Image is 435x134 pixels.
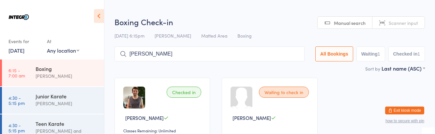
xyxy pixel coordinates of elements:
[8,123,25,133] time: 4:30 - 5:15 pm
[259,87,309,98] div: Waiting to check in
[123,128,203,133] div: Classes Remaining: Unlimited
[417,51,420,57] div: 1
[114,32,144,39] span: [DATE] 6:15pm
[201,32,227,39] span: Matted Area
[8,47,24,54] a: [DATE]
[382,65,425,72] div: Last name (ASC)
[125,114,164,121] span: [PERSON_NAME]
[2,59,104,86] a: 6:15 -7:00 amBoxing[PERSON_NAME]
[315,46,353,61] button: All Bookings
[385,119,424,123] button: how to secure with pin
[8,68,25,78] time: 6:15 - 7:00 am
[8,95,25,106] time: 4:30 - 5:15 pm
[385,107,424,114] button: Exit kiosk mode
[8,36,40,47] div: Events for
[123,87,145,109] img: image1733906600.png
[47,36,79,47] div: At
[114,16,425,27] h2: Boxing Check-in
[47,47,79,54] div: Any location
[36,92,98,100] div: Junior Karate
[167,87,201,98] div: Checked in
[36,72,98,80] div: [PERSON_NAME]
[155,32,191,39] span: [PERSON_NAME]
[36,65,98,72] div: Boxing
[36,100,98,107] div: [PERSON_NAME]
[237,32,252,39] span: Boxing
[36,120,98,127] div: Teen Karate
[389,20,418,26] span: Scanner input
[378,51,380,57] div: 1
[388,46,425,61] button: Checked in1
[365,65,380,72] label: Sort by
[232,114,271,121] span: [PERSON_NAME]
[2,87,104,114] a: 4:30 -5:15 pmJunior Karate[PERSON_NAME]
[356,46,385,61] button: Waiting1
[334,20,366,26] span: Manual search
[114,46,305,61] input: Search
[7,5,31,29] img: Integr8 Bentleigh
